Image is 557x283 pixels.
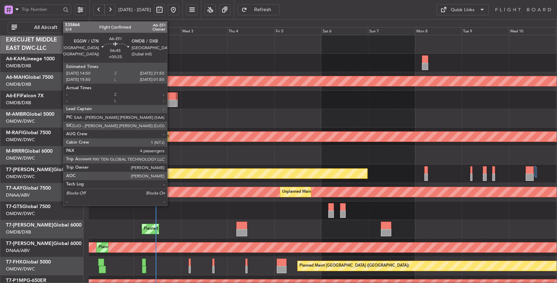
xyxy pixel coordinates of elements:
[181,27,228,36] div: Wed 3
[415,27,462,36] div: Mon 8
[6,112,26,117] span: M-AMBR
[299,261,409,271] div: Planned Maint [GEOGRAPHIC_DATA] ([GEOGRAPHIC_DATA])
[6,278,46,283] a: T7-P1MPG-650ER
[6,149,53,154] a: M-RRRRGlobal 6000
[368,27,415,36] div: Sun 7
[6,229,31,235] a: OMDB/DXB
[6,167,81,172] a: T7-[PERSON_NAME]Global 7500
[451,7,474,14] div: Quick Links
[321,27,368,36] div: Sat 6
[6,93,44,98] a: A6-EFIFalcon 7X
[6,204,22,209] span: T7-GTS
[6,260,51,265] a: T7-FHXGlobal 5000
[6,130,51,135] a: M-RAFIGlobal 7500
[99,242,167,253] div: Planned Maint Dubai (Al Maktoum Intl)
[6,260,23,265] span: T7-FHX
[87,27,134,36] div: Mon 1
[6,174,35,180] a: OMDW/DWC
[6,223,53,228] span: T7-[PERSON_NAME]
[91,21,102,26] div: [DATE]
[6,155,35,161] a: OMDW/DWC
[18,25,73,30] span: All Aircraft
[274,27,321,36] div: Fri 5
[6,137,35,143] a: OMDW/DWC
[238,4,280,15] button: Refresh
[6,118,35,124] a: OMDW/DWC
[462,27,509,36] div: Tue 9
[22,4,61,15] input: Trip Number
[6,278,26,283] span: T7-P1MP
[6,56,24,61] span: A6-KAH
[282,187,385,197] div: Unplanned Maint [GEOGRAPHIC_DATA] (Al Maktoum Intl)
[6,167,53,172] span: T7-[PERSON_NAME]
[6,56,55,61] a: A6-KAHLineage 1000
[509,27,556,36] div: Wed 10
[6,241,53,246] span: T7-[PERSON_NAME]
[437,4,489,15] button: Quick Links
[6,112,54,117] a: M-AMBRGlobal 5000
[6,204,50,209] a: T7-GTSGlobal 7500
[6,93,21,98] span: A6-EFI
[6,75,25,80] span: A6-MAH
[144,224,260,234] div: Planned Maint [GEOGRAPHIC_DATA] ([GEOGRAPHIC_DATA] Intl)
[6,186,51,191] a: T7-AAYGlobal 7500
[118,7,151,13] span: [DATE] - [DATE]
[143,131,212,142] div: Planned Maint Dubai (Al Maktoum Intl)
[96,168,165,179] div: Planned Maint Dubai (Al Maktoum Intl)
[6,149,24,154] span: M-RRRR
[6,247,30,254] a: DNAA/ABV
[6,211,35,217] a: OMDW/DWC
[6,192,30,198] a: DNAA/ABV
[6,266,35,272] a: OMDW/DWC
[6,100,31,106] a: OMDB/DXB
[6,81,31,87] a: OMDB/DXB
[6,223,81,228] a: T7-[PERSON_NAME]Global 6000
[227,27,274,36] div: Thu 4
[6,241,81,246] a: T7-[PERSON_NAME]Global 6000
[6,63,31,69] a: OMDB/DXB
[134,27,181,36] div: Tue 2
[6,75,53,80] a: A6-MAHGlobal 7500
[8,22,76,33] button: All Aircraft
[6,186,23,191] span: T7-AAY
[99,94,213,105] div: Unplanned Maint [GEOGRAPHIC_DATA] ([GEOGRAPHIC_DATA])
[6,130,23,135] span: M-RAFI
[249,7,277,12] span: Refresh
